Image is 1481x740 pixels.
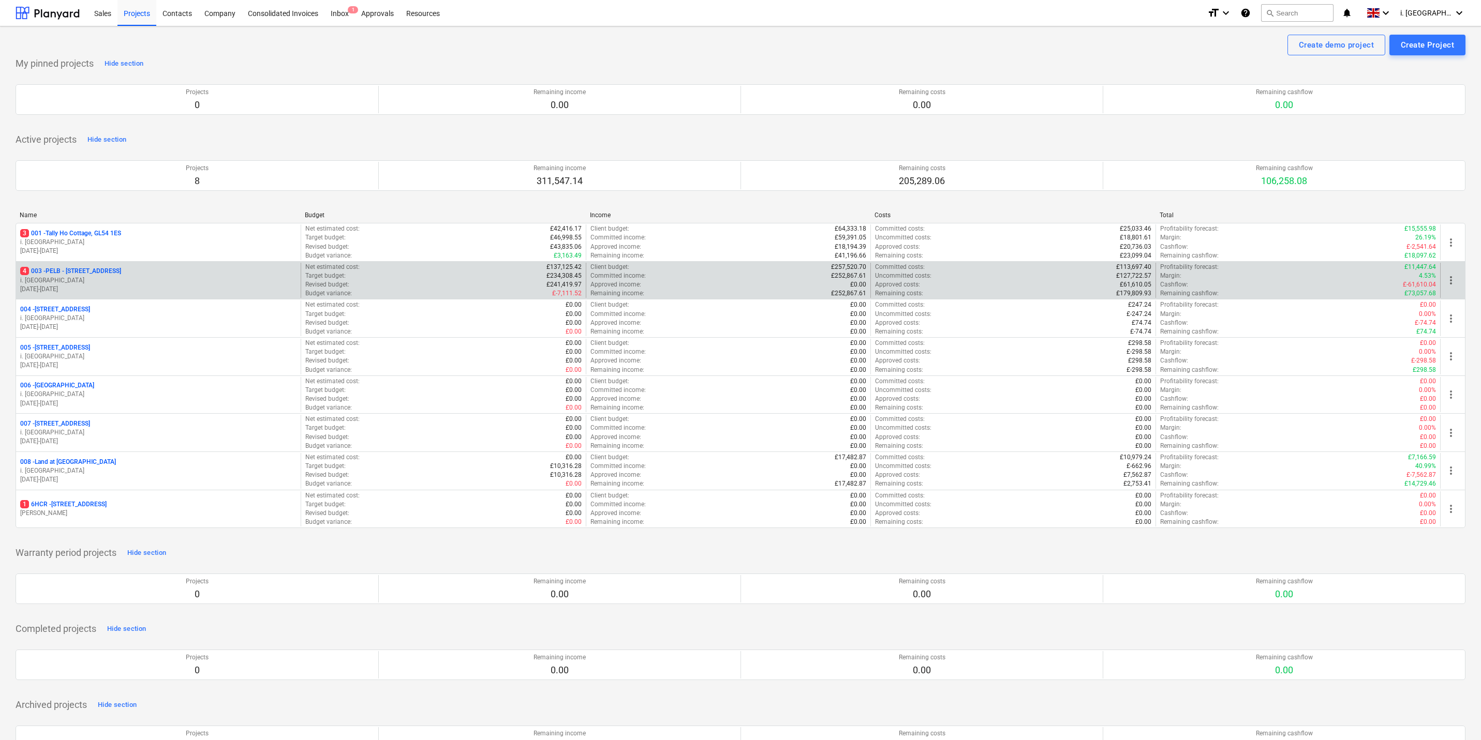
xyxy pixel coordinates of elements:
div: 005 -[STREET_ADDRESS]i. [GEOGRAPHIC_DATA][DATE]-[DATE] [20,343,297,370]
p: Committed income : [590,233,646,242]
div: Hide section [105,58,143,70]
p: Committed income : [590,386,646,395]
p: £0.00 [566,415,582,424]
div: 007 -[STREET_ADDRESS]i. [GEOGRAPHIC_DATA][DATE]-[DATE] [20,419,297,446]
p: £0.00 [566,348,582,356]
p: Remaining income : [590,289,644,298]
p: £23,099.04 [1120,251,1151,260]
p: £0.00 [850,442,866,450]
p: £0.00 [1420,395,1436,403]
p: Budget variance : [305,327,352,336]
span: more_vert [1445,236,1457,249]
p: Approved income : [590,433,641,442]
p: i. [GEOGRAPHIC_DATA] [20,238,297,247]
p: £252,867.61 [831,271,866,280]
p: £20,736.03 [1120,243,1151,251]
p: Budget variance : [305,403,352,412]
p: Committed costs : [875,300,925,309]
span: more_vert [1445,388,1457,401]
button: Search [1261,4,1334,22]
p: £0.00 [566,395,582,403]
p: £0.00 [1135,424,1151,432]
p: Remaining costs [899,88,945,97]
p: £0.00 [566,310,582,319]
p: Margin : [1160,424,1181,432]
div: Create demo project [1299,38,1374,52]
span: 1 [20,500,29,508]
p: £0.00 [566,442,582,450]
p: £252,867.61 [831,289,866,298]
p: Remaining income [534,164,586,173]
span: 4 [20,267,29,275]
p: 003 - PELB - [STREET_ADDRESS] [20,267,121,276]
p: Target budget : [305,310,346,319]
div: 3001 -Tally Ho Cottage, GL54 1ESi. [GEOGRAPHIC_DATA][DATE]-[DATE] [20,229,297,255]
p: [PERSON_NAME] [20,509,297,518]
p: Committed income : [590,424,646,432]
span: more_vert [1445,427,1457,439]
p: £3,163.49 [554,251,582,260]
div: Costs [875,212,1151,219]
p: [DATE] - [DATE] [20,323,297,331]
p: Uncommitted costs : [875,386,931,395]
p: £257,520.70 [831,263,866,271]
p: £0.00 [850,300,866,309]
p: Margin : [1160,310,1181,319]
p: Projects [186,88,209,97]
p: £0.00 [1420,339,1436,348]
p: Net estimated cost : [305,263,360,271]
p: £179,809.93 [1116,289,1151,298]
button: Create Project [1389,35,1465,55]
p: Uncommitted costs : [875,233,931,242]
p: £0.00 [566,424,582,432]
p: My pinned projects [16,57,94,70]
p: £61,610.05 [1120,280,1151,289]
i: keyboard_arrow_down [1220,7,1232,19]
p: Cashflow : [1160,243,1188,251]
p: £0.00 [566,433,582,442]
p: £247.24 [1128,300,1151,309]
div: Hide section [107,623,146,635]
p: £0.00 [566,339,582,348]
p: 0.00% [1419,386,1436,395]
p: £11,447.64 [1404,263,1436,271]
p: Committed income : [590,310,646,319]
p: Target budget : [305,424,346,432]
p: Client budget : [590,377,629,386]
p: 8 [186,175,209,187]
p: 0.00 [1256,99,1313,111]
span: more_vert [1445,464,1457,477]
p: £-2,541.64 [1406,243,1436,251]
p: £-61,610.04 [1403,280,1436,289]
p: £46,998.55 [550,233,582,242]
p: 006 - [GEOGRAPHIC_DATA] [20,381,94,390]
button: Hide section [85,131,129,148]
p: 0.00 [534,99,586,111]
p: Active projects [16,133,77,146]
p: Net estimated cost : [305,377,360,386]
div: Budget [305,212,582,219]
span: more_vert [1445,274,1457,286]
p: Client budget : [590,263,629,271]
p: Approved costs : [875,433,920,442]
p: £0.00 [566,366,582,374]
p: Committed costs : [875,453,925,462]
div: 16HCR -[STREET_ADDRESS][PERSON_NAME] [20,500,297,518]
span: 1 [348,6,358,13]
p: Client budget : [590,339,629,348]
p: Cashflow : [1160,395,1188,403]
p: i. [GEOGRAPHIC_DATA] [20,276,297,285]
p: Budget variance : [305,251,352,260]
p: Remaining costs : [875,403,923,412]
p: £74.74 [1132,319,1151,327]
p: £0.00 [850,386,866,395]
p: Committed costs : [875,339,925,348]
p: Approved costs : [875,395,920,403]
p: £0.00 [1420,415,1436,424]
p: Profitability forecast : [1160,263,1219,271]
span: 3 [20,229,29,237]
p: £0.00 [566,386,582,395]
p: 106,258.08 [1256,175,1313,187]
p: £0.00 [850,377,866,386]
p: Cashflow : [1160,433,1188,442]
